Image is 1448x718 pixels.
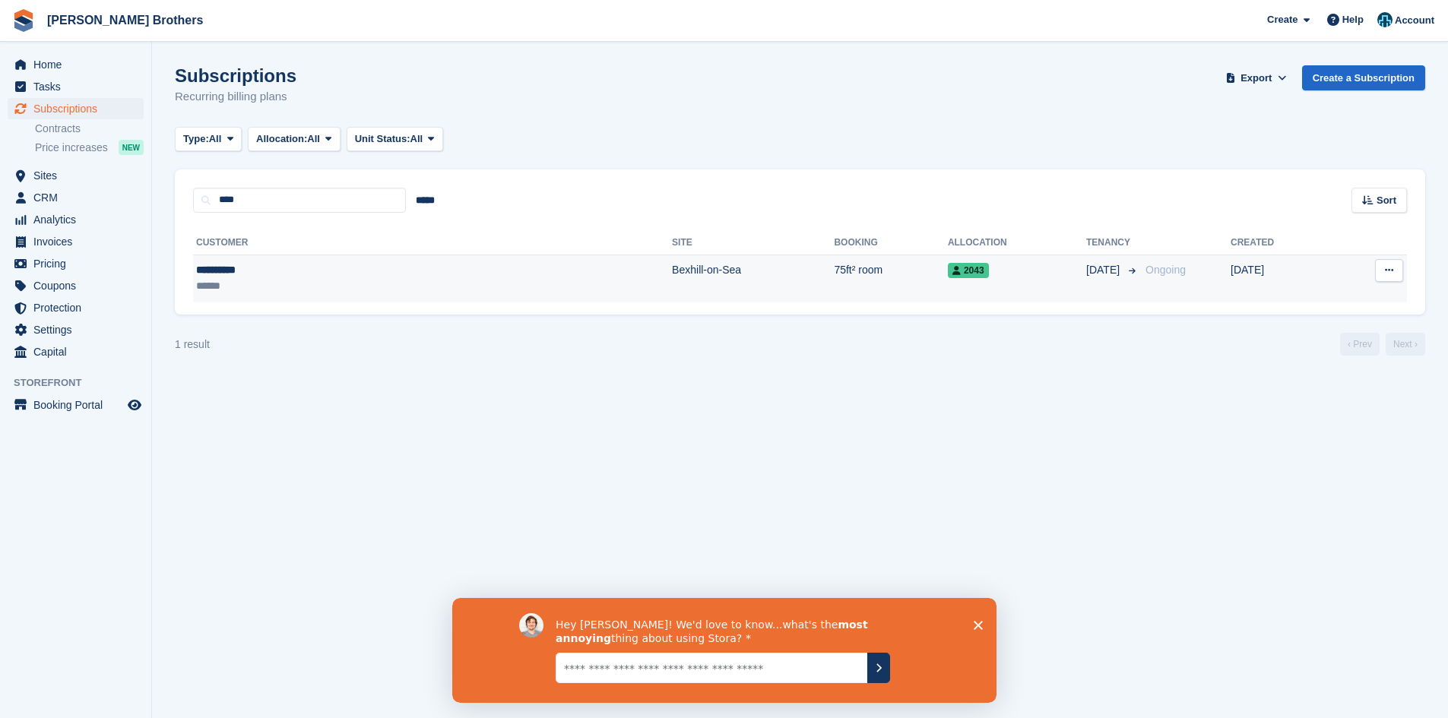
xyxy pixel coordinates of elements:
span: Price increases [35,141,108,155]
span: Help [1342,12,1364,27]
a: menu [8,98,144,119]
td: 75ft² room [834,255,947,302]
span: Settings [33,319,125,340]
a: menu [8,319,144,340]
img: Helen Eldridge [1377,12,1393,27]
td: Bexhill-on-Sea [672,255,834,302]
span: Analytics [33,209,125,230]
a: menu [8,253,144,274]
span: All [307,131,320,147]
span: Capital [33,341,125,362]
span: Storefront [14,375,151,391]
a: menu [8,209,144,230]
th: Created [1231,231,1332,255]
a: menu [8,165,144,186]
a: menu [8,297,144,318]
a: menu [8,275,144,296]
button: Unit Status: All [347,127,443,152]
a: [PERSON_NAME] Brothers [41,8,209,33]
th: Booking [834,231,947,255]
td: [DATE] [1231,255,1332,302]
nav: Page [1337,333,1428,356]
a: Preview store [125,396,144,414]
button: Type: All [175,127,242,152]
button: Export [1223,65,1290,90]
span: Booking Portal [33,394,125,416]
span: Unit Status: [355,131,410,147]
a: menu [8,187,144,208]
a: menu [8,54,144,75]
span: Sites [33,165,125,186]
img: stora-icon-8386f47178a22dfd0bd8f6a31ec36ba5ce8667c1dd55bd0f319d3a0aa187defe.svg [12,9,35,32]
a: Next [1386,333,1425,356]
button: Allocation: All [248,127,341,152]
a: menu [8,76,144,97]
th: Tenancy [1086,231,1139,255]
th: Allocation [948,231,1086,255]
span: Create [1267,12,1297,27]
a: menu [8,394,144,416]
span: CRM [33,187,125,208]
div: 1 result [175,337,210,353]
span: Type: [183,131,209,147]
a: Price increases NEW [35,139,144,156]
span: Pricing [33,253,125,274]
span: 2043 [948,263,989,278]
span: Sort [1377,193,1396,208]
span: Ongoing [1145,264,1186,276]
th: Site [672,231,834,255]
p: Recurring billing plans [175,88,296,106]
span: Tasks [33,76,125,97]
a: Create a Subscription [1302,65,1425,90]
a: Contracts [35,122,144,136]
span: Invoices [33,231,125,252]
iframe: Survey by David from Stora [452,598,996,703]
span: [DATE] [1086,262,1123,278]
span: Export [1240,71,1272,86]
span: Coupons [33,275,125,296]
a: Previous [1340,333,1380,356]
span: Allocation: [256,131,307,147]
h1: Subscriptions [175,65,296,86]
span: All [410,131,423,147]
th: Customer [193,231,672,255]
span: Home [33,54,125,75]
div: NEW [119,140,144,155]
span: Subscriptions [33,98,125,119]
span: Protection [33,297,125,318]
span: Account [1395,13,1434,28]
a: menu [8,341,144,362]
span: All [209,131,222,147]
a: menu [8,231,144,252]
